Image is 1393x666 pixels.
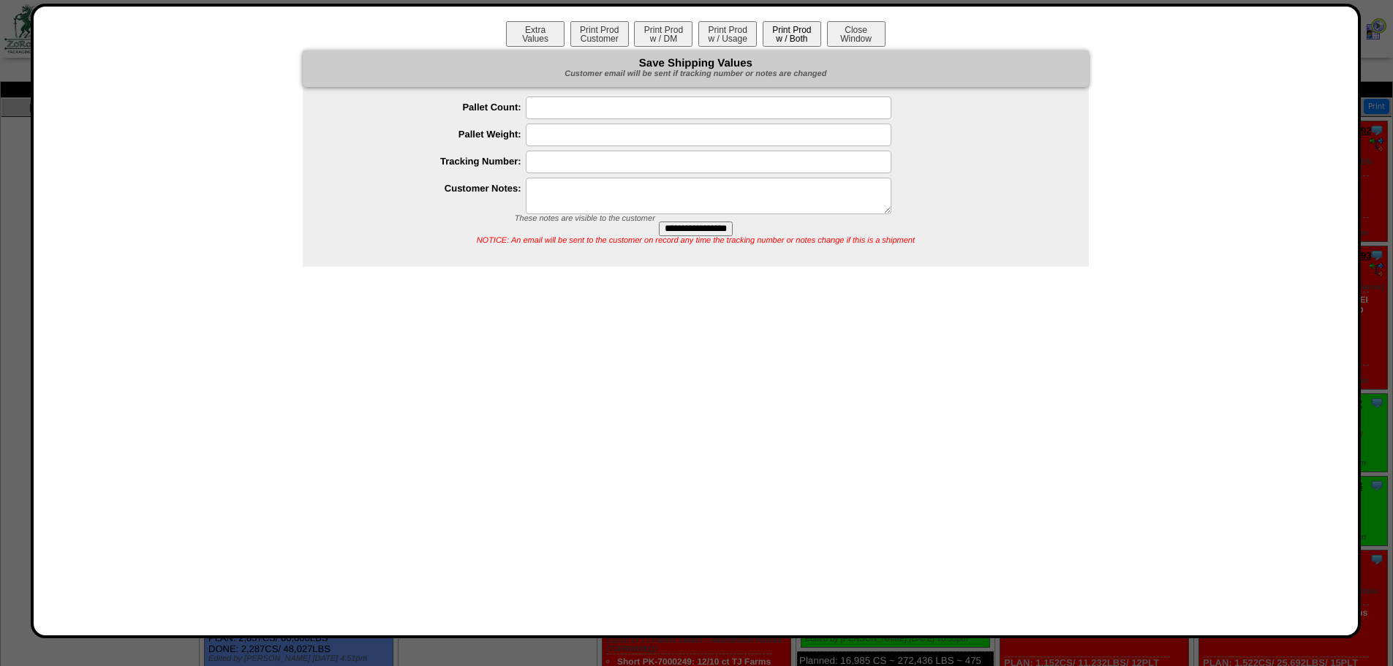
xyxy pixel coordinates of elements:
[827,21,886,47] button: CloseWindow
[515,214,655,223] span: These notes are visible to the customer
[477,236,915,245] span: NOTICE: An email will be sent to the customer on record any time the tracking number or notes cha...
[763,21,821,47] button: Print Prodw / Both
[332,129,526,140] label: Pallet Weight:
[332,183,526,194] label: Customer Notes:
[303,50,1089,87] div: Save Shipping Values
[826,33,887,44] a: CloseWindow
[332,102,526,113] label: Pallet Count:
[303,69,1089,80] div: Customer email will be sent if tracking number or notes are changed
[332,156,526,167] label: Tracking Number:
[698,21,757,47] button: Print Prodw / Usage
[634,21,692,47] button: Print Prodw / DM
[570,21,629,47] button: Print ProdCustomer
[506,21,565,47] button: ExtraValues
